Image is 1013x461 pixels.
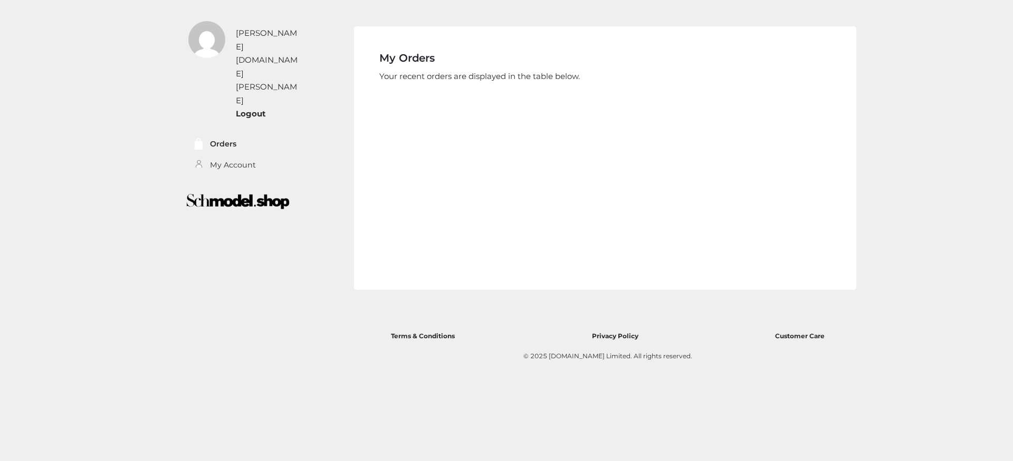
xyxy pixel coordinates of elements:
h4: My Orders [379,52,831,64]
span: Privacy Policy [592,332,638,340]
a: Terms & Conditions [391,329,455,340]
a: My Account [210,159,256,171]
img: boutique-logo.png [163,187,313,217]
a: Logout [236,109,266,119]
a: Orders [210,138,236,150]
div: © 2025 [DOMAIN_NAME] Limited. All rights reserved. [386,351,830,361]
div: [PERSON_NAME][DOMAIN_NAME][PERSON_NAME] [236,26,302,107]
span: Customer Care [775,332,825,340]
span: Terms & Conditions [391,332,455,340]
a: Customer Care [775,329,825,340]
a: Privacy Policy [592,329,638,340]
p: Your recent orders are displayed in the table below. [379,70,831,83]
